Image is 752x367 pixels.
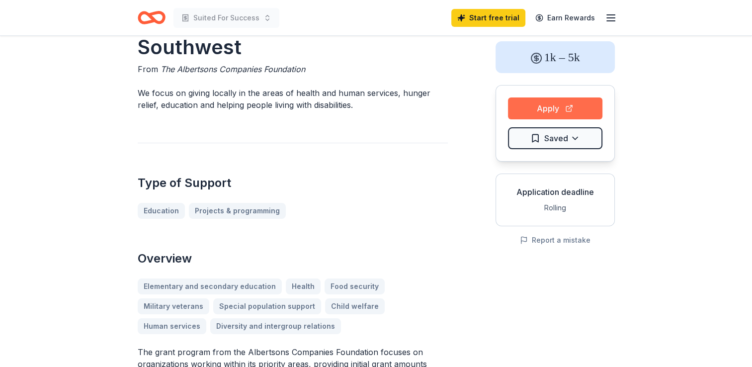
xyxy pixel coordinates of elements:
[138,63,448,75] div: From
[138,251,448,267] h2: Overview
[189,203,286,219] a: Projects & programming
[138,175,448,191] h2: Type of Support
[161,64,305,74] span: The Albertsons Companies Foundation
[520,234,590,246] button: Report a mistake
[173,8,279,28] button: Suited For Success
[138,87,448,111] p: We focus on giving locally in the areas of health and human services, hunger relief, education an...
[138,6,166,29] a: Home
[451,9,525,27] a: Start free trial
[504,202,606,214] div: Rolling
[193,12,259,24] span: Suited For Success
[544,132,568,145] span: Saved
[496,41,615,73] div: 1k – 5k
[508,127,602,149] button: Saved
[504,186,606,198] div: Application deadline
[138,203,185,219] a: Education
[529,9,601,27] a: Earn Rewards
[508,97,602,119] button: Apply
